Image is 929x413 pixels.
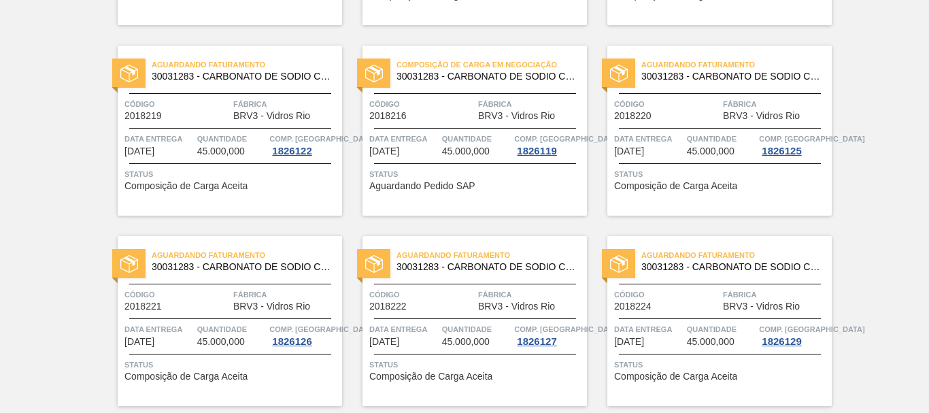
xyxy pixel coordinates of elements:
[269,336,314,347] div: 1826126
[233,288,339,301] span: Fábrica
[124,111,162,121] span: 2018219
[342,236,587,406] a: statusAguardando Faturamento30031283 - CARBONATO DE SODIO CONTINENTALCódigo2018222FábricaBRV3 - V...
[759,146,804,156] div: 1826125
[197,146,245,156] span: 45.000,000
[342,46,587,216] a: statusComposição de Carga em Negociação30031283 - CARBONATO DE SODIO CONTINENTALCódigo2018216Fábr...
[369,301,407,312] span: 2018222
[269,132,339,156] a: Comp. [GEOGRAPHIC_DATA]1826122
[97,236,342,406] a: statusAguardando Faturamento30031283 - CARBONATO DE SODIO CONTINENTALCódigo2018221FábricaBRV3 - V...
[152,58,342,71] span: Aguardando Faturamento
[396,262,576,272] span: 30031283 - CARBONATO DE SODIO CONTINENTAL
[723,301,800,312] span: BRV3 - Vidros Rio
[269,323,339,347] a: Comp. [GEOGRAPHIC_DATA]1826126
[124,371,248,382] span: Composição de Carga Aceita
[614,181,737,191] span: Composição de Carga Aceita
[442,337,490,347] span: 45.000,000
[369,323,439,336] span: Data entrega
[120,255,138,273] img: status
[369,146,399,156] span: 30/08/2025
[124,358,339,371] span: Status
[514,146,559,156] div: 1826119
[197,337,245,347] span: 45.000,000
[124,301,162,312] span: 2018221
[514,323,584,347] a: Comp. [GEOGRAPHIC_DATA]1826127
[442,146,490,156] span: 45.000,000
[614,323,683,336] span: Data entrega
[233,111,310,121] span: BRV3 - Vidros Rio
[759,132,828,156] a: Comp. [GEOGRAPHIC_DATA]1826125
[233,301,310,312] span: BRV3 - Vidros Rio
[687,146,734,156] span: 45.000,000
[269,132,375,146] span: Comp. Carga
[514,336,559,347] div: 1826127
[369,288,475,301] span: Código
[614,111,652,121] span: 2018220
[587,46,832,216] a: statusAguardando Faturamento30031283 - CARBONATO DE SODIO CONTINENTALCódigo2018220FábricaBRV3 - V...
[641,58,832,71] span: Aguardando Faturamento
[614,146,644,156] span: 31/08/2025
[614,358,828,371] span: Status
[723,111,800,121] span: BRV3 - Vidros Rio
[152,262,331,272] span: 30031283 - CARBONATO DE SODIO CONTINENTAL
[369,97,475,111] span: Código
[124,167,339,181] span: Status
[124,146,154,156] span: 29/08/2025
[396,71,576,82] span: 30031283 - CARBONATO DE SODIO CONTINENTAL
[641,262,821,272] span: 30031283 - CARBONATO DE SODIO CONTINENTAL
[723,288,828,301] span: Fábrica
[124,97,230,111] span: Código
[197,323,267,336] span: Quantidade
[365,255,383,273] img: status
[614,301,652,312] span: 2018224
[369,111,407,121] span: 2018216
[233,97,339,111] span: Fábrica
[723,97,828,111] span: Fábrica
[269,323,375,336] span: Comp. Carga
[124,323,194,336] span: Data entrega
[124,132,194,146] span: Data entrega
[614,337,644,347] span: 03/09/2025
[369,371,492,382] span: Composição de Carga Aceita
[614,97,720,111] span: Código
[478,111,555,121] span: BRV3 - Vidros Rio
[365,65,383,82] img: status
[614,132,683,146] span: Data entrega
[614,167,828,181] span: Status
[687,132,756,146] span: Quantidade
[120,65,138,82] img: status
[369,167,584,181] span: Status
[369,337,399,347] span: 02/09/2025
[369,358,584,371] span: Status
[614,371,737,382] span: Composição de Carga Aceita
[396,248,587,262] span: Aguardando Faturamento
[269,146,314,156] div: 1826122
[442,323,511,336] span: Quantidade
[759,323,828,347] a: Comp. [GEOGRAPHIC_DATA]1826129
[759,336,804,347] div: 1826129
[687,337,734,347] span: 45.000,000
[759,323,864,336] span: Comp. Carga
[514,132,584,156] a: Comp. [GEOGRAPHIC_DATA]1826119
[759,132,864,146] span: Comp. Carga
[152,71,331,82] span: 30031283 - CARBONATO DE SODIO CONTINENTAL
[197,132,267,146] span: Quantidade
[369,181,475,191] span: Aguardando Pedido SAP
[97,46,342,216] a: statusAguardando Faturamento30031283 - CARBONATO DE SODIO CONTINENTALCódigo2018219FábricaBRV3 - V...
[396,58,587,71] span: Composição de Carga em Negociação
[614,288,720,301] span: Código
[514,323,620,336] span: Comp. Carga
[610,65,628,82] img: status
[124,337,154,347] span: 02/09/2025
[587,236,832,406] a: statusAguardando Faturamento30031283 - CARBONATO DE SODIO CONTINENTALCódigo2018224FábricaBRV3 - V...
[124,181,248,191] span: Composição de Carga Aceita
[687,323,756,336] span: Quantidade
[610,255,628,273] img: status
[478,288,584,301] span: Fábrica
[641,71,821,82] span: 30031283 - CARBONATO DE SODIO CONTINENTAL
[369,132,439,146] span: Data entrega
[514,132,620,146] span: Comp. Carga
[478,301,555,312] span: BRV3 - Vidros Rio
[124,288,230,301] span: Código
[478,97,584,111] span: Fábrica
[152,248,342,262] span: Aguardando Faturamento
